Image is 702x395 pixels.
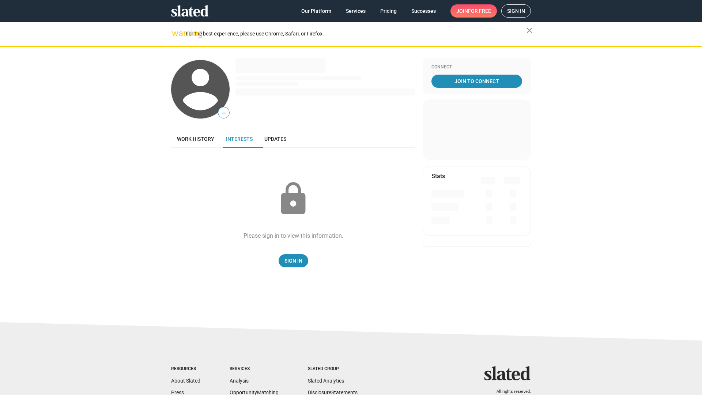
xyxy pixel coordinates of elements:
[244,232,343,240] div: Please sign in to view this information.
[411,4,436,18] span: Successes
[186,29,526,39] div: For the best experience, please use Chrome, Safari, or Firefox.
[525,26,534,35] mat-icon: close
[308,378,344,384] a: Slated Analytics
[507,5,525,17] span: Sign in
[468,4,491,18] span: for free
[431,64,522,70] div: Connect
[380,4,397,18] span: Pricing
[308,366,358,372] div: Slated Group
[450,4,497,18] a: Joinfor free
[172,29,181,38] mat-icon: warning
[230,378,249,384] a: Analysis
[431,172,445,180] mat-card-title: Stats
[295,4,337,18] a: Our Platform
[433,75,521,88] span: Join To Connect
[405,4,442,18] a: Successes
[226,136,253,142] span: Interests
[258,130,292,148] a: Updates
[218,108,229,118] span: —
[431,75,522,88] a: Join To Connect
[301,4,331,18] span: Our Platform
[171,366,200,372] div: Resources
[171,378,200,384] a: About Slated
[220,130,258,148] a: Interests
[171,130,220,148] a: Work history
[275,181,312,217] mat-icon: lock
[177,136,214,142] span: Work history
[374,4,403,18] a: Pricing
[284,254,302,267] span: Sign In
[346,4,366,18] span: Services
[340,4,371,18] a: Services
[456,4,491,18] span: Join
[279,254,308,267] a: Sign In
[264,136,286,142] span: Updates
[501,4,531,18] a: Sign in
[230,366,279,372] div: Services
